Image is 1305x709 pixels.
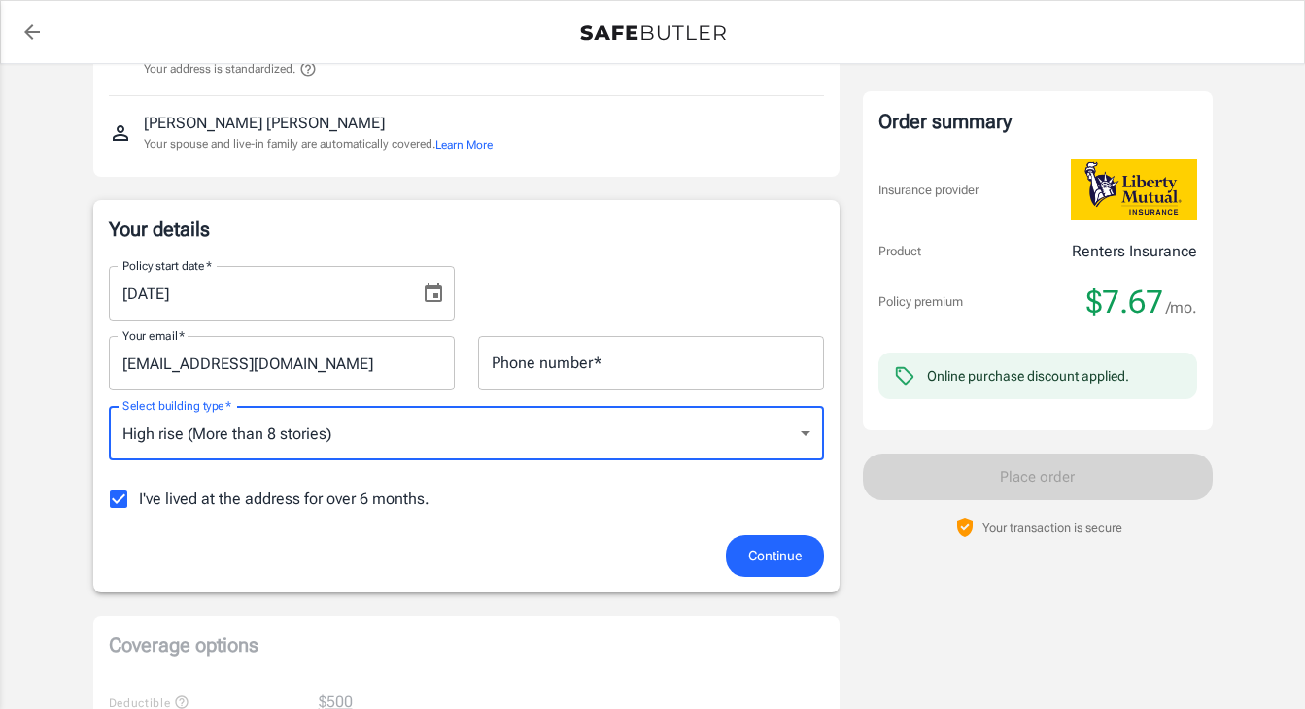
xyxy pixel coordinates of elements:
[927,366,1129,386] div: Online purchase discount applied.
[878,292,963,312] p: Policy premium
[982,519,1122,537] p: Your transaction is secure
[122,397,231,414] label: Select building type
[414,274,453,313] button: Choose date, selected date is Aug 30, 2025
[144,112,385,135] p: [PERSON_NAME] [PERSON_NAME]
[580,25,726,41] img: Back to quotes
[109,336,455,390] input: Enter email
[109,266,406,321] input: MM/DD/YYYY
[144,60,295,78] p: Your address is standardized.
[435,136,493,153] button: Learn More
[1086,283,1163,321] span: $7.67
[878,242,921,261] p: Product
[109,406,824,460] div: High rise (More than 8 stories)
[726,535,824,577] button: Continue
[122,327,185,344] label: Your email
[13,13,52,51] a: back to quotes
[478,336,824,390] input: Enter number
[139,488,429,511] span: I've lived at the address for over 6 months.
[878,181,979,200] p: Insurance provider
[878,107,1197,136] div: Order summary
[109,121,132,145] svg: Insured person
[1166,294,1197,321] span: /mo.
[122,257,212,274] label: Policy start date
[109,216,824,243] p: Your details
[748,544,802,568] span: Continue
[1072,240,1197,263] p: Renters Insurance
[144,135,493,153] p: Your spouse and live-in family are automatically covered.
[1071,159,1197,220] img: Liberty Mutual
